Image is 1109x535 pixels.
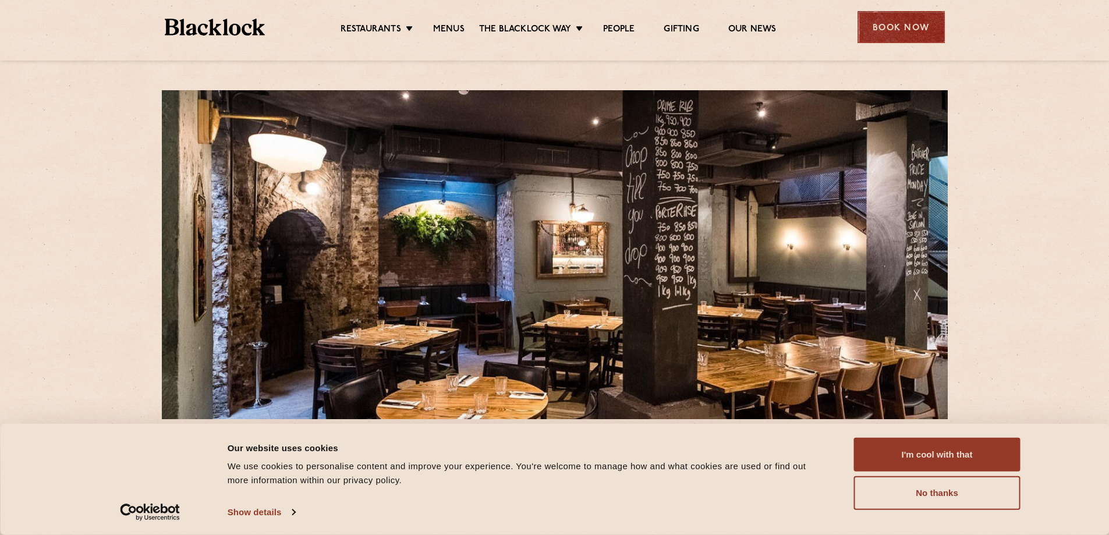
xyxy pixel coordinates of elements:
[479,24,571,37] a: The Blacklock Way
[858,11,945,43] div: Book Now
[728,24,777,37] a: Our News
[433,24,465,37] a: Menus
[228,504,295,521] a: Show details
[664,24,699,37] a: Gifting
[854,476,1021,510] button: No thanks
[603,24,635,37] a: People
[854,438,1021,472] button: I'm cool with that
[228,441,828,455] div: Our website uses cookies
[99,504,201,521] a: Usercentrics Cookiebot - opens in a new window
[165,19,265,36] img: BL_Textured_Logo-footer-cropped.svg
[228,459,828,487] div: We use cookies to personalise content and improve your experience. You're welcome to manage how a...
[341,24,401,37] a: Restaurants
